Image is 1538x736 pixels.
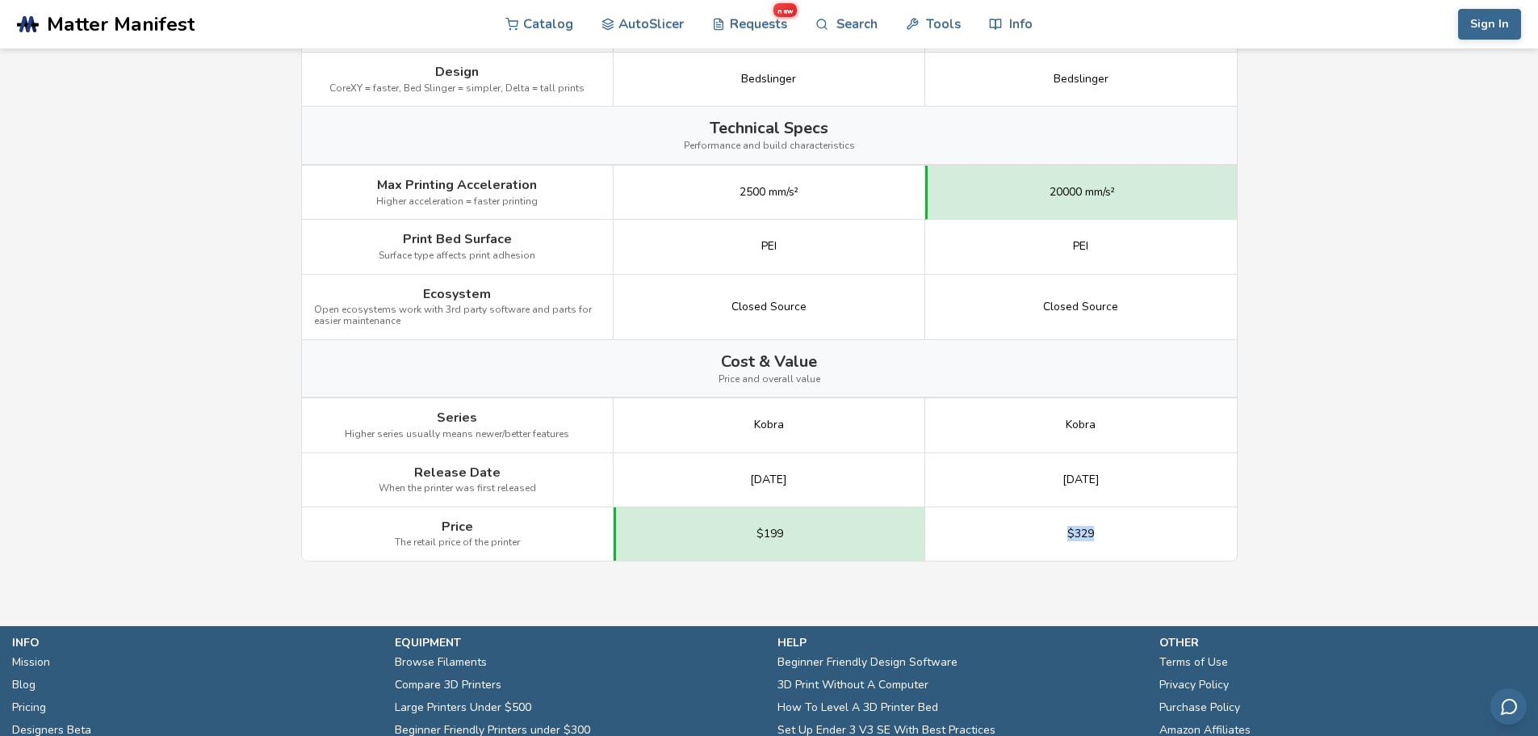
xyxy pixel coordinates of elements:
[777,651,958,674] a: Beginner Friendly Design Software
[376,196,538,208] span: Higher acceleration = faster printing
[719,374,820,385] span: Price and overall value
[395,696,531,719] a: Large Printers Under $500
[377,178,537,192] span: Max Printing Acceleration
[379,483,536,494] span: When the printer was first released
[1073,240,1088,253] span: PEI
[414,465,501,480] span: Release Date
[345,429,569,440] span: Higher series usually means newer/better features
[12,696,46,719] a: Pricing
[435,65,479,79] span: Design
[740,186,798,199] span: 2500 mm/s²
[1159,634,1526,651] p: other
[329,83,585,95] span: CoreXY = faster, Bed Slinger = simpler, Delta = tall prints
[395,651,487,674] a: Browse Filaments
[684,141,855,152] span: Performance and build characteristics
[1159,674,1229,696] a: Privacy Policy
[710,119,828,137] span: Technical Specs
[731,301,807,313] span: Closed Source
[1458,9,1521,40] button: Sign In
[1043,301,1118,313] span: Closed Source
[12,651,50,674] a: Mission
[379,250,535,262] span: Surface type affects print adhesion
[1490,688,1527,725] button: Send feedback via email
[777,634,1144,651] p: help
[750,473,787,486] span: [DATE]
[761,240,777,253] span: PEI
[1159,696,1240,719] a: Purchase Policy
[1066,418,1096,431] span: Kobra
[1050,186,1115,199] span: 20000 mm/s²
[423,287,491,301] span: Ecosystem
[12,634,379,651] p: info
[721,352,817,371] span: Cost & Value
[741,73,796,86] span: Bedslinger
[314,305,601,327] span: Open ecosystems work with 3rd party software and parts for easier maintenance
[395,537,520,549] span: The retail price of the printer
[1159,651,1228,674] a: Terms of Use
[403,232,512,246] span: Print Bed Surface
[773,3,797,17] span: new
[756,528,783,540] span: $199
[395,674,501,696] a: Compare 3D Printers
[1054,73,1108,86] span: Bedslinger
[754,418,784,431] span: Kobra
[437,410,477,425] span: Series
[1062,473,1100,486] span: [DATE]
[1067,528,1094,540] span: $329
[47,13,195,36] span: Matter Manifest
[442,519,473,534] span: Price
[395,634,761,651] p: equipment
[777,696,938,719] a: How To Level A 3D Printer Bed
[12,674,36,696] a: Blog
[777,674,928,696] a: 3D Print Without A Computer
